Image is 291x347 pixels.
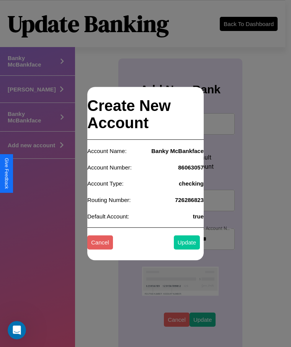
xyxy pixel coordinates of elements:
h4: checking [179,180,204,187]
p: Account Type: [87,178,124,189]
h2: Create New Account [87,90,204,140]
p: Account Name: [87,146,127,156]
h4: true [193,213,204,220]
p: Routing Number: [87,195,131,205]
button: Update [174,235,200,249]
p: Account Number: [87,162,132,173]
h4: Banky McBankface [151,148,204,154]
h4: 86063057 [178,164,204,171]
button: Cancel [87,235,113,249]
p: Default Account: [87,211,129,222]
h4: 726286823 [175,197,204,203]
iframe: Intercom live chat [8,321,26,339]
div: Give Feedback [4,158,9,189]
